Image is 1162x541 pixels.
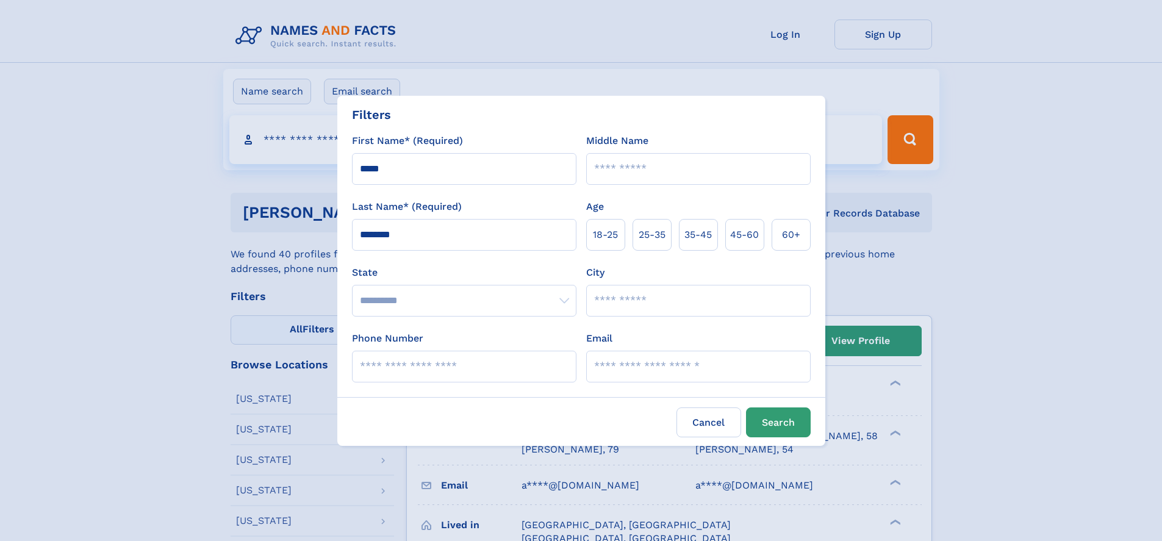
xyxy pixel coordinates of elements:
label: State [352,265,576,280]
div: Filters [352,106,391,124]
span: 45‑60 [730,228,759,242]
label: Cancel [676,407,741,437]
label: Last Name* (Required) [352,199,462,214]
label: Middle Name [586,134,648,148]
label: Email [586,331,612,346]
span: 25‑35 [639,228,665,242]
span: 60+ [782,228,800,242]
label: First Name* (Required) [352,134,463,148]
label: Age [586,199,604,214]
label: Phone Number [352,331,423,346]
span: 18‑25 [593,228,618,242]
button: Search [746,407,811,437]
label: City [586,265,604,280]
span: 35‑45 [684,228,712,242]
